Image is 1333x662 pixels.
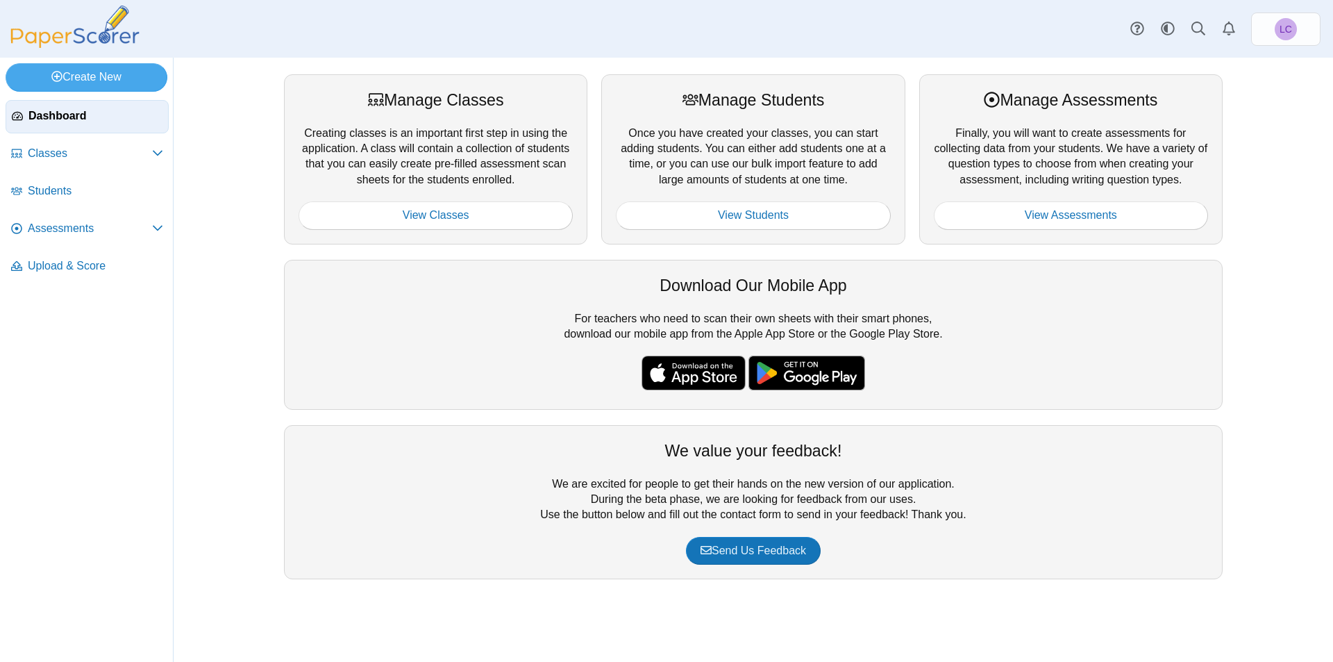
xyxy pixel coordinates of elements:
[284,74,587,244] div: Creating classes is an important first step in using the application. A class will contain a coll...
[919,74,1223,244] div: Finally, you will want to create assessments for collecting data from your students. We have a va...
[28,258,163,274] span: Upload & Score
[616,201,890,229] a: View Students
[6,138,169,171] a: Classes
[1280,24,1292,34] span: Leah Carlson
[934,201,1208,229] a: View Assessments
[299,201,573,229] a: View Classes
[6,100,169,133] a: Dashboard
[701,545,806,556] span: Send Us Feedback
[299,89,573,111] div: Manage Classes
[686,537,821,565] a: Send Us Feedback
[284,425,1223,579] div: We are excited for people to get their hands on the new version of our application. During the be...
[1214,14,1244,44] a: Alerts
[299,274,1208,297] div: Download Our Mobile App
[6,175,169,208] a: Students
[6,250,169,283] a: Upload & Score
[1275,18,1297,40] span: Leah Carlson
[748,356,865,390] img: google-play-badge.png
[1251,13,1321,46] a: Leah Carlson
[6,213,169,246] a: Assessments
[28,183,163,199] span: Students
[616,89,890,111] div: Manage Students
[6,63,167,91] a: Create New
[284,260,1223,410] div: For teachers who need to scan their own sheets with their smart phones, download our mobile app f...
[6,6,144,48] img: PaperScorer
[601,74,905,244] div: Once you have created your classes, you can start adding students. You can either add students on...
[642,356,746,390] img: apple-store-badge.svg
[28,221,152,236] span: Assessments
[934,89,1208,111] div: Manage Assessments
[299,440,1208,462] div: We value your feedback!
[6,38,144,50] a: PaperScorer
[28,108,162,124] span: Dashboard
[28,146,152,161] span: Classes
